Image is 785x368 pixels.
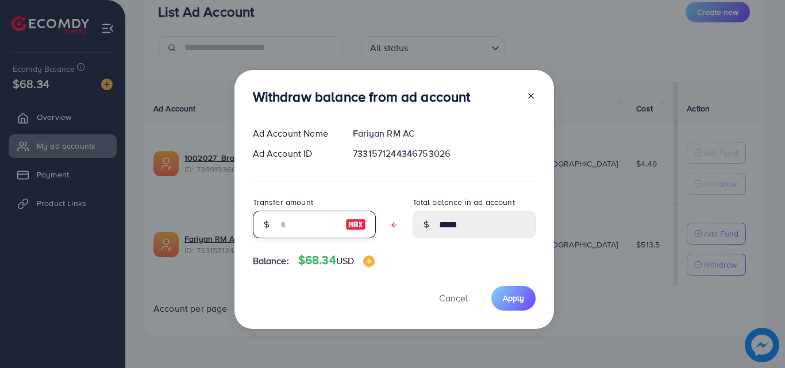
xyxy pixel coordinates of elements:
label: Transfer amount [253,196,313,208]
span: Cancel [439,292,468,304]
h4: $68.34 [298,253,375,268]
div: Fariyan RM AC [344,127,544,140]
button: Apply [491,286,536,311]
span: Balance: [253,254,289,268]
label: Total balance in ad account [413,196,515,208]
span: USD [336,254,354,267]
div: 7331571244346753026 [344,147,544,160]
img: image [363,255,375,267]
div: Ad Account ID [244,147,344,160]
span: Apply [503,292,524,304]
div: Ad Account Name [244,127,344,140]
h3: Withdraw balance from ad account [253,88,471,105]
img: image [345,218,366,231]
button: Cancel [425,286,482,311]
